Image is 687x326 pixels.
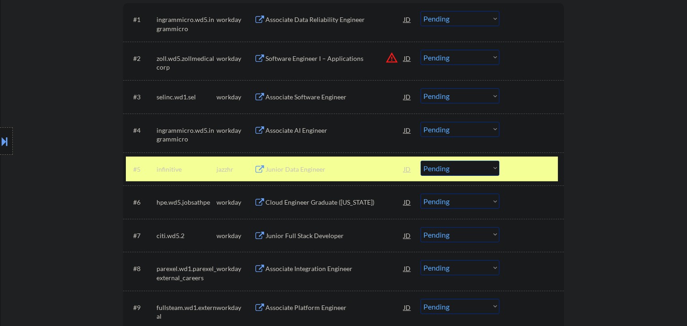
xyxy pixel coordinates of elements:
[265,126,404,135] div: Associate AI Engineer
[133,54,149,63] div: #2
[265,15,404,24] div: Associate Data Reliability Engineer
[403,194,412,210] div: JD
[157,92,216,102] div: selinc.wd1.sel
[265,264,404,273] div: Associate Integration Engineer
[265,92,404,102] div: Associate Software Engineer
[157,264,216,282] div: parexel.wd1.parexel_external_careers
[133,231,149,240] div: #7
[216,165,254,174] div: jazzhr
[265,54,404,63] div: Software Engineer I – Applications
[403,122,412,138] div: JD
[403,260,412,277] div: JD
[157,198,216,207] div: hpe.wd5.jobsathpe
[403,227,412,244] div: JD
[385,51,398,64] button: warning_amber
[265,303,404,312] div: Associate Platform Engineer
[157,54,216,72] div: zoll.wd5.zollmedicalcorp
[265,231,404,240] div: Junior Full Stack Developer
[216,92,254,102] div: workday
[133,264,149,273] div: #8
[265,198,404,207] div: Cloud Engineer Graduate ([US_STATE])
[216,198,254,207] div: workday
[403,50,412,66] div: JD
[403,88,412,105] div: JD
[216,303,254,312] div: workday
[403,11,412,27] div: JD
[403,299,412,315] div: JD
[157,303,216,321] div: fullsteam.wd1.external
[216,15,254,24] div: workday
[157,15,216,33] div: ingrammicro.wd5.ingrammicro
[133,15,149,24] div: #1
[265,165,404,174] div: Junior Data Engineer
[216,264,254,273] div: workday
[157,231,216,240] div: citi.wd5.2
[133,303,149,312] div: #9
[403,161,412,177] div: JD
[216,231,254,240] div: workday
[157,126,216,144] div: ingrammicro.wd5.ingrammicro
[216,126,254,135] div: workday
[157,165,216,174] div: infinitive
[216,54,254,63] div: workday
